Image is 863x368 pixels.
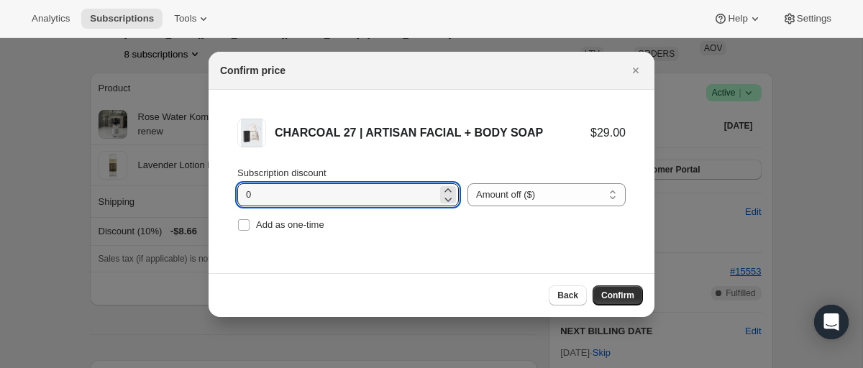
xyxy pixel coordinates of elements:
button: Close [626,60,646,80]
span: Help [728,13,747,24]
span: Confirm [601,290,634,301]
h2: Confirm price [220,63,286,78]
button: Back [549,285,587,305]
button: Analytics [23,9,78,29]
button: Confirm [593,285,643,305]
div: $29.00 [590,126,626,140]
button: Settings [774,9,840,29]
span: Subscription discount [237,167,327,178]
div: CHARCOAL 27 | ARTISAN FACIAL + BODY SOAP [275,126,590,140]
span: Subscriptions [90,13,154,24]
button: Tools [165,9,219,29]
button: Help [705,9,770,29]
span: Add as one-time [256,219,324,230]
span: Back [557,290,578,301]
span: Analytics [32,13,70,24]
button: Subscriptions [81,9,163,29]
span: Settings [797,13,831,24]
div: Open Intercom Messenger [814,305,849,339]
span: Tools [174,13,196,24]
